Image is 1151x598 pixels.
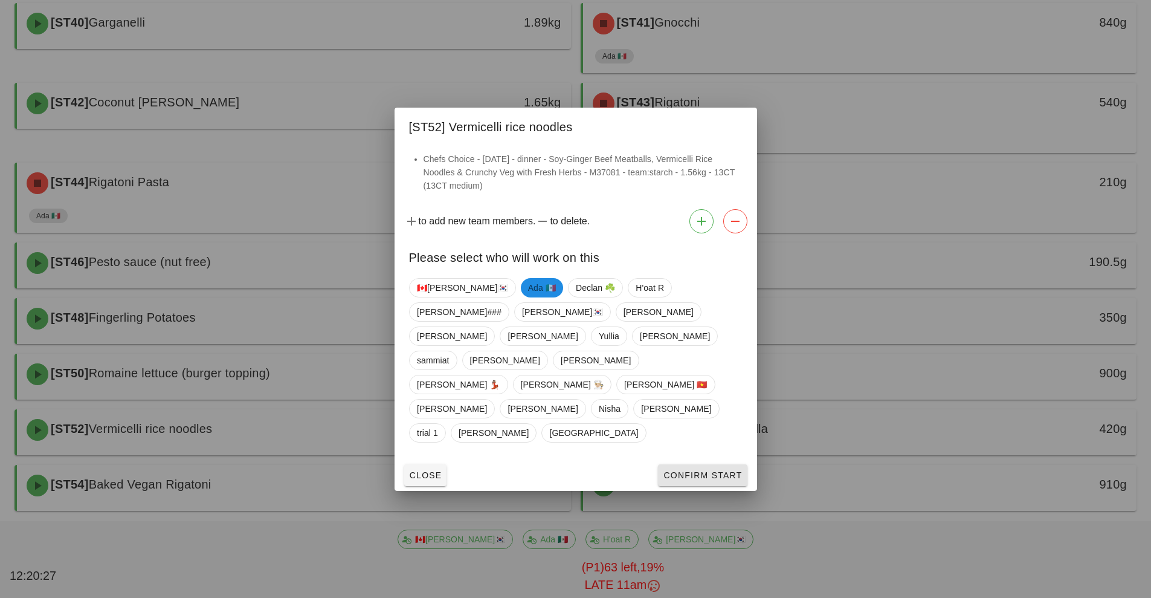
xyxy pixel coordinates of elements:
button: Confirm Start [658,464,747,486]
span: Nisha [598,400,620,418]
span: [GEOGRAPHIC_DATA] [549,424,638,442]
span: [PERSON_NAME] [458,424,528,442]
span: [PERSON_NAME] [469,351,540,369]
span: H'oat R [636,279,664,297]
li: Chefs Choice - [DATE] - dinner - Soy-Ginger Beef Meatballs, Vermicelli Rice Noodles & Crunchy Veg... [424,152,743,192]
div: to add new team members. to delete. [395,204,757,238]
span: [PERSON_NAME] 🇻🇳 [624,375,708,394]
span: sammiat [417,351,450,369]
span: [PERSON_NAME]🇰🇷 [522,303,603,321]
span: [PERSON_NAME] [623,303,693,321]
span: [PERSON_NAME] [417,327,487,345]
span: Declan ☘️ [575,279,614,297]
button: Close [404,464,447,486]
span: trial 1 [417,424,438,442]
span: [PERSON_NAME] 💃🏽 [417,375,500,394]
span: [PERSON_NAME]### [417,303,501,321]
span: [PERSON_NAME] [641,400,711,418]
div: [ST52] Vermicelli rice noodles [395,108,757,143]
span: [PERSON_NAME] [508,400,578,418]
span: [PERSON_NAME] [561,351,631,369]
span: [PERSON_NAME] 👨🏼‍🍳 [520,375,604,394]
span: Yullia [598,327,619,345]
span: [PERSON_NAME] [417,400,487,418]
span: [PERSON_NAME] [508,327,578,345]
span: 🇨🇦[PERSON_NAME]🇰🇷 [417,279,508,297]
div: Please select who will work on this [395,238,757,273]
span: Ada 🇲🇽 [527,278,555,297]
span: Confirm Start [663,470,742,480]
span: [PERSON_NAME] [639,327,709,345]
span: Close [409,470,442,480]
